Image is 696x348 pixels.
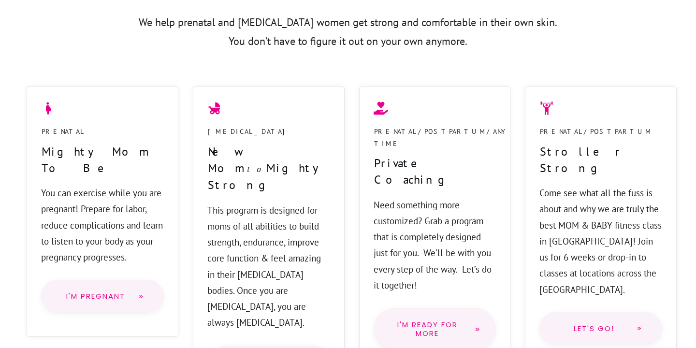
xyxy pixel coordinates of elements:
h4: Mighty Mom To Be [42,144,163,185]
p: [MEDICAL_DATA] [208,126,287,138]
a: Let's go! [539,312,662,345]
h4: Stroller Strong [540,144,662,185]
a: I'm Pregnant [41,280,164,313]
span: to [247,163,266,174]
span: I'm Ready for more [389,320,467,338]
p: Prenatal/Postpartum [540,126,652,138]
p: This program is designed for moms of all abilities to build strength, endurance, improve core fun... [207,203,330,331]
h4: Private Coaching [374,155,496,196]
span: Let's go! [559,325,629,333]
h4: New Mom Mighty Strong [208,144,330,202]
p: Come see what all the fuss is about and why we are truly the best MOM & BABY fitness class in [GE... [539,185,662,298]
span: I'm Pregnant [61,292,130,300]
p: Prenatal/PostPartum/Any Time [374,126,509,149]
p: Prenatal [42,126,86,138]
p: You can exercise while you are pregnant! Prepare for labor, reduce complications and learn to lis... [41,185,164,265]
p: We help prenatal and [MEDICAL_DATA] women get strong and comfortable in their own skin. You don’t... [118,13,578,62]
p: Need something more customized? Grab a program that is completely designed just for you. We'll be... [374,197,496,294]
